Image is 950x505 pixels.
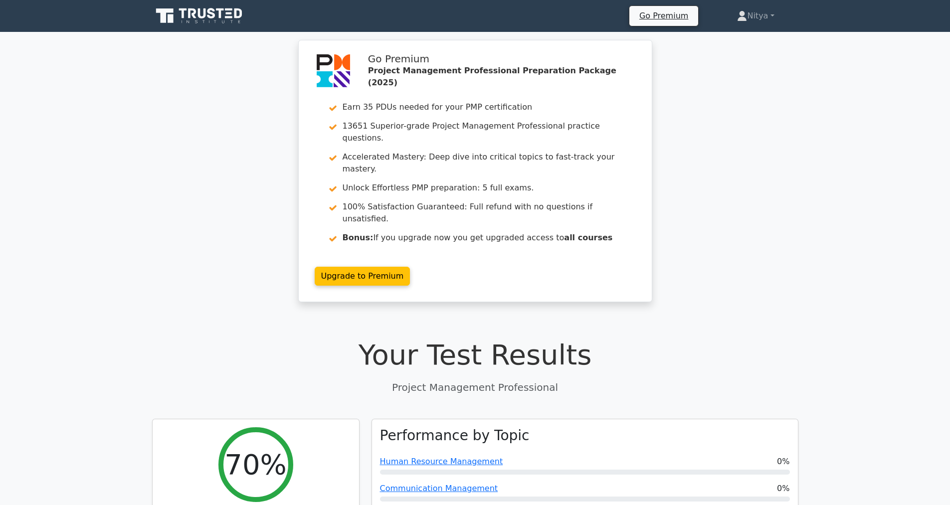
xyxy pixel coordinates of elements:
a: Communication Management [380,484,498,493]
a: Nitya [713,6,798,26]
h2: 70% [224,448,286,481]
p: Project Management Professional [152,380,798,395]
a: Go Premium [633,9,694,22]
span: 0% [777,483,789,495]
span: 0% [777,456,789,468]
a: Human Resource Management [380,457,503,466]
a: Upgrade to Premium [315,267,410,286]
h3: Performance by Topic [380,427,530,444]
h1: Your Test Results [152,338,798,371]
